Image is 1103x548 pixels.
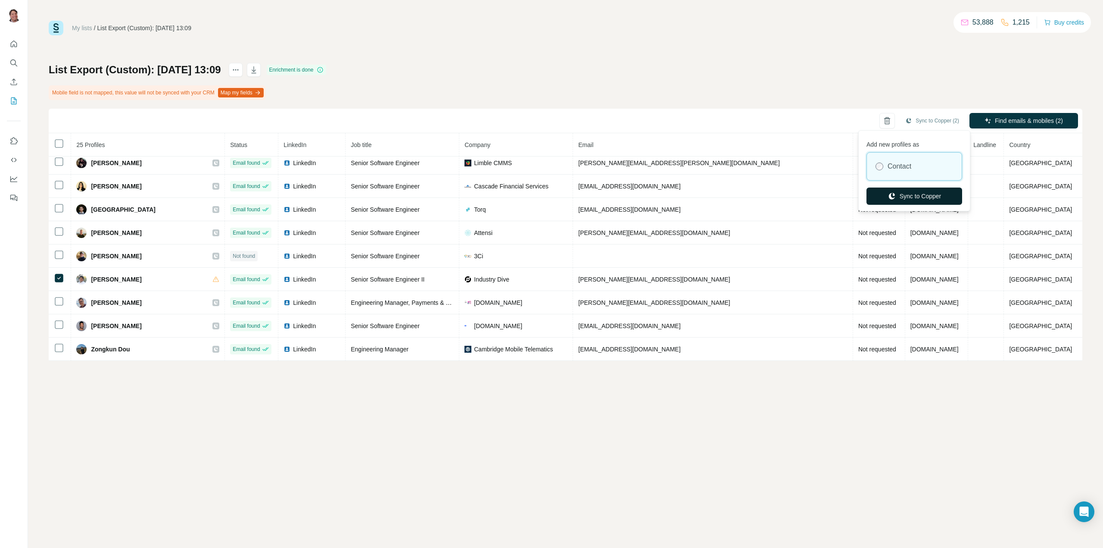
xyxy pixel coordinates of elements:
img: Avatar [76,344,87,354]
span: Limble CMMS [474,159,512,167]
span: Zongkun Dou [91,345,130,354]
span: Not requested [858,323,896,329]
button: Find emails & mobiles (2) [969,113,1078,128]
img: company-logo [464,253,471,260]
span: LinkedIn [293,345,316,354]
span: [PERSON_NAME][EMAIL_ADDRESS][DOMAIN_NAME] [578,229,730,236]
img: LinkedIn logo [284,276,290,283]
span: Email found [233,345,260,353]
span: LinkedIn [293,182,316,191]
span: [GEOGRAPHIC_DATA] [91,205,156,214]
img: LinkedIn logo [284,323,290,329]
span: Not requested [858,229,896,236]
button: Quick start [7,36,21,52]
span: 25 Profiles [76,141,105,148]
span: 3Ci [474,252,483,260]
span: [DOMAIN_NAME] [910,276,959,283]
button: Buy credits [1044,16,1084,28]
span: [EMAIL_ADDRESS][DOMAIN_NAME] [578,206,680,213]
span: [PERSON_NAME][EMAIL_ADDRESS][DOMAIN_NAME] [578,276,730,283]
img: company-logo [464,183,471,190]
span: [GEOGRAPHIC_DATA] [1009,276,1072,283]
button: Search [7,55,21,71]
span: Senior Software Engineer [351,160,420,166]
span: Not found [233,252,255,260]
span: Job title [351,141,371,148]
span: [DOMAIN_NAME] [910,323,959,329]
span: Status [230,141,247,148]
img: Surfe Logo [49,21,63,35]
span: Find emails & mobiles (2) [995,116,1063,125]
span: Attensi [474,229,492,237]
li: / [94,24,96,32]
img: Avatar [76,251,87,261]
img: LinkedIn logo [284,160,290,166]
img: Avatar [7,9,21,22]
span: Engineering Manager, Payments & Fraud [351,299,461,306]
span: Cambridge Mobile Telematics [474,345,553,354]
img: company-logo [464,325,471,327]
h1: List Export (Custom): [DATE] 13:09 [49,63,221,77]
button: Feedback [7,190,21,206]
button: Dashboard [7,171,21,187]
span: Not requested [858,253,896,260]
span: [PERSON_NAME] [91,252,141,260]
span: LinkedIn [293,252,316,260]
span: [DOMAIN_NAME] [910,346,959,353]
span: [GEOGRAPHIC_DATA] [1009,323,1072,329]
span: [PERSON_NAME] [91,182,141,191]
img: company-logo [464,206,471,213]
span: [PERSON_NAME] [91,275,141,284]
span: [GEOGRAPHIC_DATA] [1009,299,1072,306]
button: Use Surfe API [7,152,21,168]
span: [GEOGRAPHIC_DATA] [1009,183,1072,190]
img: Avatar [76,297,87,308]
span: LinkedIn [293,298,316,307]
span: [EMAIL_ADDRESS][DOMAIN_NAME] [578,346,680,353]
span: Email found [233,276,260,283]
span: Landline [973,141,996,148]
span: [EMAIL_ADDRESS][DOMAIN_NAME] [578,183,680,190]
div: Open Intercom Messenger [1074,501,1094,522]
span: LinkedIn [293,205,316,214]
span: Email found [233,159,260,167]
span: [GEOGRAPHIC_DATA] [1009,346,1072,353]
button: Use Surfe on LinkedIn [7,133,21,149]
img: company-logo [464,160,471,166]
img: Avatar [76,204,87,215]
span: [GEOGRAPHIC_DATA] [1009,206,1072,213]
span: [DOMAIN_NAME] [910,299,959,306]
span: LinkedIn [293,159,316,167]
button: Enrich CSV [7,74,21,90]
span: Cascade Financial Services [474,182,548,191]
button: My lists [7,93,21,109]
button: actions [229,63,243,77]
span: Industry Dive [474,275,509,284]
span: [EMAIL_ADDRESS][DOMAIN_NAME] [578,323,680,329]
button: Sync to Copper (2) [899,114,965,127]
span: Senior Software Engineer [351,323,420,329]
span: Senior Software Engineer [351,206,420,213]
img: company-logo [464,229,471,236]
img: Avatar [76,181,87,191]
span: Email found [233,206,260,213]
p: 53,888 [972,17,994,28]
span: Email found [233,229,260,237]
span: [GEOGRAPHIC_DATA] [1009,160,1072,166]
button: Sync to Copper [866,188,962,205]
span: [DOMAIN_NAME] [474,322,522,330]
img: Avatar [76,228,87,238]
p: 1,215 [1013,17,1030,28]
button: Map my fields [218,88,264,97]
span: Engineering Manager [351,346,408,353]
span: Company [464,141,490,148]
span: [DOMAIN_NAME] [910,253,959,260]
img: Avatar [76,274,87,285]
span: [PERSON_NAME][EMAIL_ADDRESS][DOMAIN_NAME] [578,299,730,306]
span: [DOMAIN_NAME] [474,298,522,307]
div: Enrichment is done [267,65,327,75]
p: Add new profiles as [866,137,962,149]
span: Not requested [858,346,896,353]
span: [PERSON_NAME][EMAIL_ADDRESS][PERSON_NAME][DOMAIN_NAME] [578,160,780,166]
span: [PERSON_NAME] [91,159,141,167]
